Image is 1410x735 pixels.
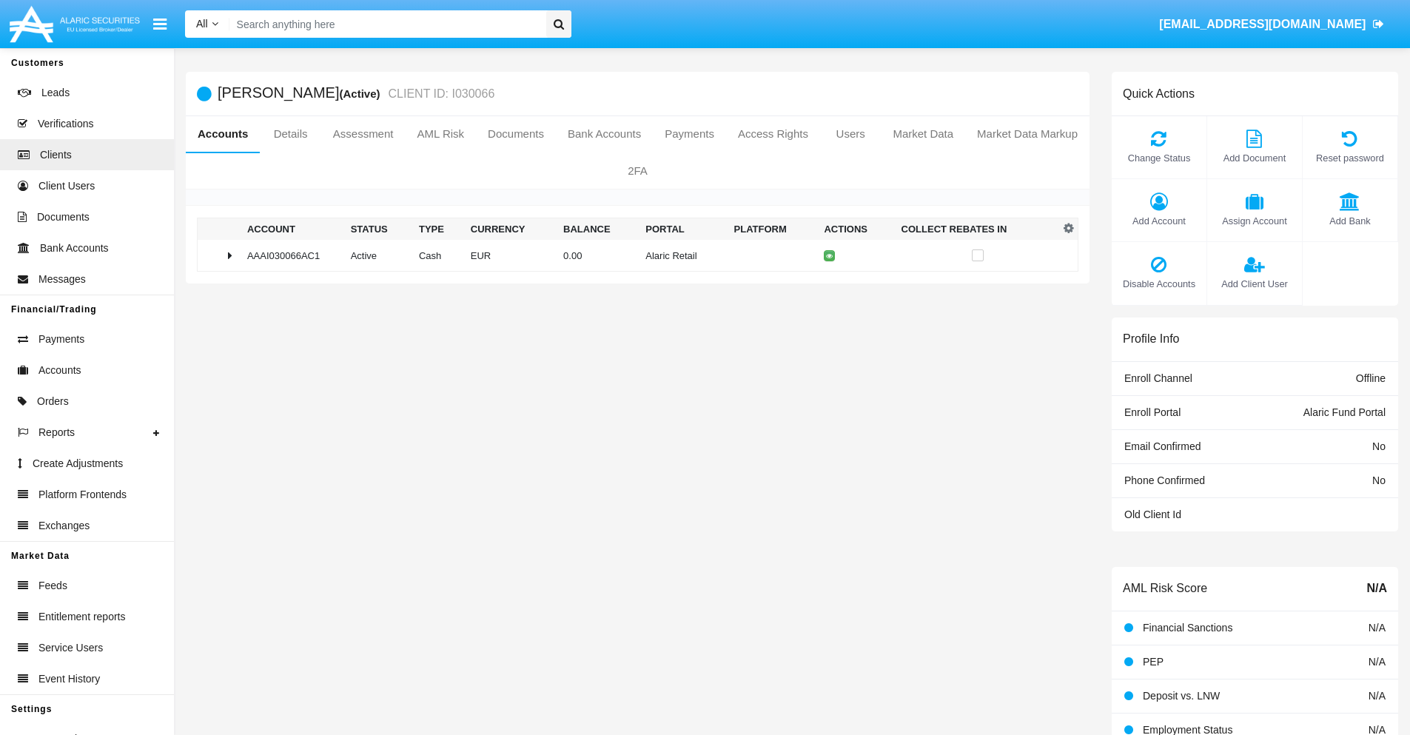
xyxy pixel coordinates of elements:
h6: AML Risk Score [1123,581,1207,595]
th: Status [345,218,413,241]
a: Access Rights [726,116,820,152]
span: Platform Frontends [38,487,127,503]
span: N/A [1369,656,1386,668]
a: Assessment [321,116,406,152]
span: Create Adjustments [33,456,123,471]
span: Client Users [38,178,95,194]
img: Logo image [7,2,142,46]
td: 0.00 [557,240,639,272]
td: Alaric Retail [639,240,728,272]
span: Entitlement reports [38,609,126,625]
a: All [185,16,229,32]
th: Portal [639,218,728,241]
th: Type [413,218,465,241]
a: Payments [653,116,726,152]
span: Feeds [38,578,67,594]
span: Enroll Channel [1124,372,1192,384]
span: Verifications [38,116,93,132]
span: Disable Accounts [1119,277,1199,291]
div: (Active) [339,85,384,102]
a: Documents [476,116,556,152]
a: Bank Accounts [556,116,653,152]
a: Market Data [881,116,965,152]
span: No [1372,474,1386,486]
th: Actions [818,218,895,241]
span: Documents [37,209,90,225]
span: Clients [40,147,72,163]
span: Old Client Id [1124,509,1181,520]
span: Enroll Portal [1124,406,1181,418]
span: Event History [38,671,100,687]
span: Email Confirmed [1124,440,1201,452]
a: Accounts [186,116,260,152]
h6: Profile Info [1123,332,1179,346]
span: Financial Sanctions [1143,622,1232,634]
span: No [1372,440,1386,452]
th: Currency [465,218,557,241]
span: Offline [1356,372,1386,384]
span: PEP [1143,656,1164,668]
span: Add Bank [1310,214,1390,228]
th: Platform [728,218,819,241]
span: Alaric Fund Portal [1303,406,1386,418]
span: Reset password [1310,151,1390,165]
span: Payments [38,332,84,347]
span: Exchanges [38,518,90,534]
span: Add Document [1215,151,1295,165]
span: N/A [1366,580,1387,597]
span: Assign Account [1215,214,1295,228]
a: Market Data Markup [965,116,1090,152]
span: All [196,18,208,30]
th: Balance [557,218,639,241]
span: Change Status [1119,151,1199,165]
span: Bank Accounts [40,241,109,256]
td: EUR [465,240,557,272]
span: Deposit vs. LNW [1143,690,1220,702]
span: Orders [37,394,69,409]
span: Service Users [38,640,103,656]
span: [EMAIL_ADDRESS][DOMAIN_NAME] [1159,18,1366,30]
span: Add Client User [1215,277,1295,291]
span: Accounts [38,363,81,378]
a: 2FA [186,153,1090,189]
h6: Quick Actions [1123,87,1195,101]
small: CLIENT ID: I030066 [385,88,495,100]
span: Add Account [1119,214,1199,228]
span: Messages [38,272,86,287]
input: Search [229,10,541,38]
h5: [PERSON_NAME] [218,85,494,102]
th: Account [241,218,345,241]
span: N/A [1369,622,1386,634]
a: AML Risk [405,116,476,152]
a: [EMAIL_ADDRESS][DOMAIN_NAME] [1152,4,1391,45]
td: Cash [413,240,465,272]
span: N/A [1369,690,1386,702]
span: Leads [41,85,70,101]
th: Collect Rebates In [896,218,1060,241]
span: Reports [38,425,75,440]
td: AAAI030066AC1 [241,240,345,272]
td: Active [345,240,413,272]
span: Phone Confirmed [1124,474,1205,486]
a: Users [820,116,881,152]
a: Details [260,116,320,152]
